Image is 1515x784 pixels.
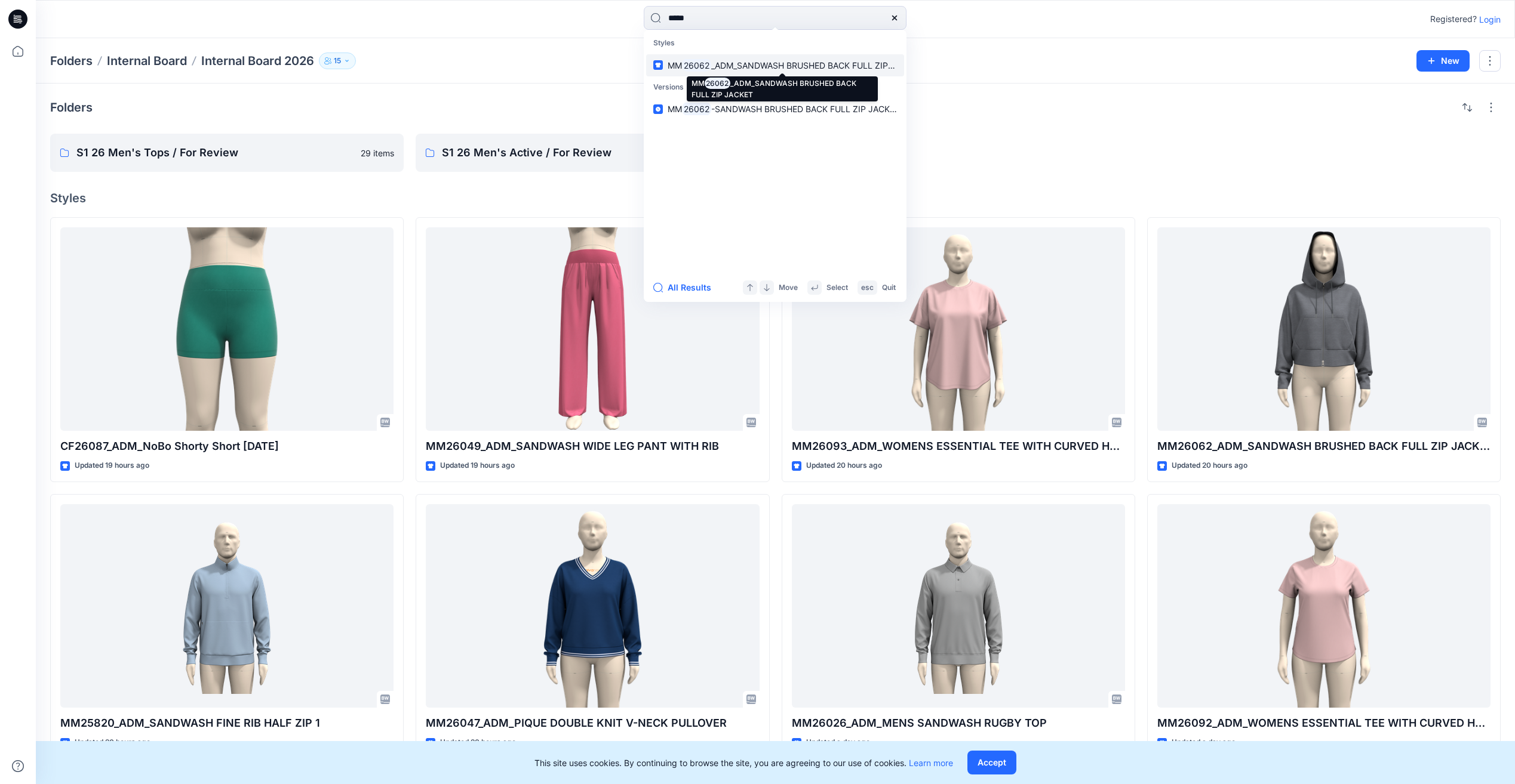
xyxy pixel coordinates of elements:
p: Login [1479,13,1501,26]
p: MM26062_ADM_SANDWASH BRUSHED BACK FULL ZIP JACKET [1157,438,1491,455]
p: Select [826,282,848,294]
span: MM [668,60,682,70]
mark: 26062 [682,58,711,72]
p: Styles [646,32,904,54]
p: CF26087_ADM_NoBo Shorty Short [DATE] [60,438,394,455]
p: MM26049_ADM_SANDWASH WIDE LEG PANT WITH RIB [426,438,759,455]
p: S1 26 Men's Active / For Review [442,144,720,161]
p: MM26092_ADM_WOMENS ESSENTIAL TEE WITH CURVED HEM [1157,715,1491,731]
h4: Folders [50,100,93,115]
a: S1 26 Men's Tops / For Review29 items [50,134,404,172]
button: 15 [319,53,356,69]
p: This site uses cookies. By continuing to browse the site, you are agreeing to our use of cookies. [534,757,953,769]
p: Updated 19 hours ago [440,459,515,472]
a: MM26026_ADM_MENS SANDWASH RUGBY TOP [792,504,1125,708]
a: MM26092_ADM_WOMENS ESSENTIAL TEE WITH CURVED HEM [1157,504,1491,708]
p: Updated 20 hours ago [806,459,882,472]
p: MM26026_ADM_MENS SANDWASH RUGBY TOP [792,715,1125,731]
a: MM26047_ADM_PIQUE DOUBLE KNIT V-NECK PULLOVER [426,504,759,708]
a: Folders [50,53,93,69]
p: Updated 20 hours ago [1172,459,1247,472]
p: Quit [882,282,896,294]
a: MM26062_ADM_SANDWASH BRUSHED BACK FULL ZIP JACKET [646,54,904,76]
p: MM25820_ADM_SANDWASH FINE RIB HALF ZIP 1 [60,715,394,731]
a: MM26062-SANDWASH BRUSHED BACK FULL ZIP JACKET [646,98,904,120]
span: _ADM_SANDWASH BRUSHED BACK FULL ZIP JACKET [711,60,922,70]
p: Internal Board 2026 [201,53,314,69]
a: MM25820_ADM_SANDWASH FINE RIB HALF ZIP 1 [60,504,394,708]
a: Internal Board [107,53,187,69]
p: 15 [334,54,341,67]
a: MM26049_ADM_SANDWASH WIDE LEG PANT WITH RIB [426,227,759,431]
a: MM26062_ADM_SANDWASH BRUSHED BACK FULL ZIP JACKET [1157,227,1491,431]
p: Versions [646,76,904,98]
p: 29 items [361,147,394,159]
p: esc [861,282,874,294]
p: Move [779,282,798,294]
p: S1 26 Men's Tops / For Review [76,144,354,161]
button: Accept [967,751,1016,774]
p: Updated 19 hours ago [75,459,149,472]
button: All Results [653,280,719,295]
p: Updated a day ago [1172,736,1236,749]
a: CF26087_ADM_NoBo Shorty Short 01SEP25 [60,227,394,431]
p: Updated 20 hours ago [75,736,150,749]
p: Registered? [1430,12,1477,26]
a: S1 26 Men's Active / For Review22 items [416,134,769,172]
p: Updated 20 hours ago [440,736,516,749]
a: MM26093_ADM_WOMENS ESSENTIAL TEE WITH CURVED HEM, BACK YOKE, & SPLIT BACK SEAM [792,227,1125,431]
h4: Styles [50,191,1501,205]
span: MM [668,104,682,114]
p: MM26093_ADM_WOMENS ESSENTIAL TEE WITH CURVED HEM, BACK YOKE, & SPLIT BACK SEAM [792,438,1125,455]
a: Learn more [909,758,953,768]
span: -SANDWASH BRUSHED BACK FULL ZIP JACKET [711,104,900,114]
button: New [1416,50,1470,72]
p: MM26047_ADM_PIQUE DOUBLE KNIT V-NECK PULLOVER [426,715,759,731]
mark: 26062 [682,102,711,116]
p: Updated a day ago [806,736,870,749]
